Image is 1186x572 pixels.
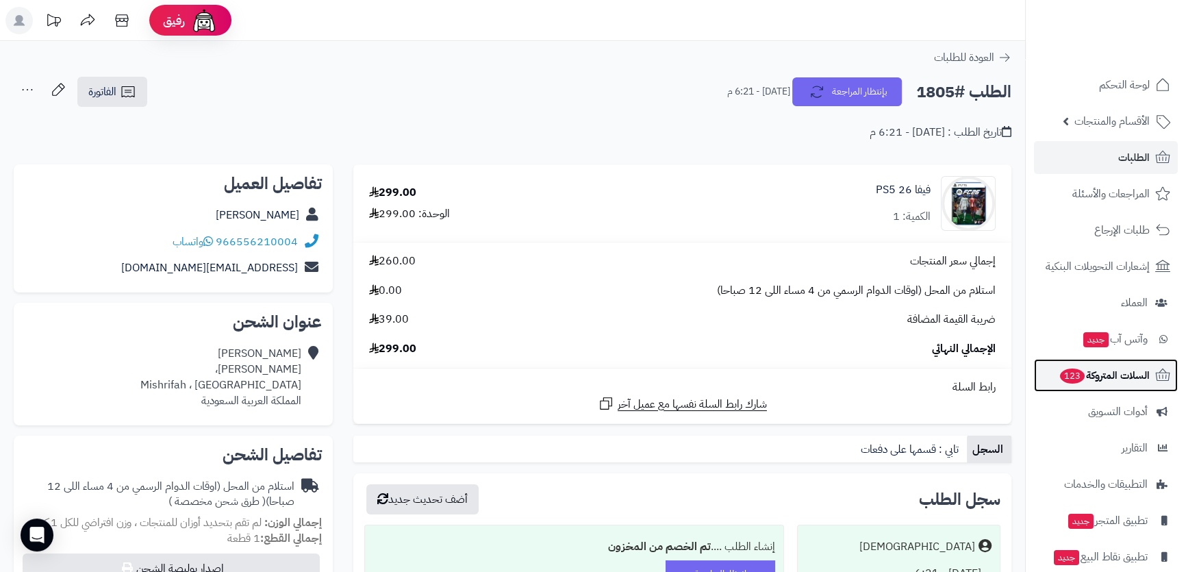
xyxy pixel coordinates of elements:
[1118,148,1150,167] span: الطلبات
[369,283,402,299] span: 0.00
[1034,395,1178,428] a: أدوات التسويق
[870,125,1011,140] div: تاريخ الطلب : [DATE] - 6:21 م
[173,234,213,250] a: واتساب
[1034,286,1178,319] a: العملاء
[140,346,301,408] div: [PERSON_NAME] [PERSON_NAME]، Mishrifah ، [GEOGRAPHIC_DATA] المملكة العربية السعودية
[1064,475,1148,494] span: التطبيقات والخدمات
[792,77,902,106] button: بإنتظار المراجعة
[260,530,322,547] strong: إجمالي القطع:
[934,49,994,66] span: العودة للطلبات
[1054,550,1079,565] span: جديد
[216,207,299,223] a: [PERSON_NAME]
[1060,369,1085,384] span: 123
[227,530,322,547] small: 1 قطعة
[876,182,931,198] a: فيفا 26 PS5
[25,175,322,192] h2: تفاصيل العميل
[25,447,322,463] h2: تفاصيل الشحن
[163,12,185,29] span: رفيق
[967,436,1011,463] a: السجل
[1034,323,1178,356] a: وآتس آبجديد
[369,185,416,201] div: 299.00
[1122,438,1148,458] span: التقارير
[366,484,479,514] button: أضف تحديث جديد
[916,78,1011,106] h2: الطلب #1805
[373,534,775,560] div: إنشاء الطلب ....
[598,395,767,412] a: شارك رابط السلة نفسها مع عميل آخر
[1052,547,1148,567] span: تطبيق نقاط البيع
[919,491,1000,508] h3: سجل الطلب
[855,436,967,463] a: تابي : قسمها على دفعات
[1072,184,1150,203] span: المراجعات والأسئلة
[1121,293,1148,312] span: العملاء
[88,84,116,100] span: الفاتورة
[1067,511,1148,530] span: تطبيق المتجر
[907,312,996,327] span: ضريبة القيمة المضافة
[25,479,294,510] div: استلام من المحل (اوقات الدوام الرسمي من 4 مساء اللى 12 صباحا)
[618,397,767,412] span: شارك رابط السلة نفسها مع عميل آخر
[36,7,71,38] a: تحديثات المنصة
[1034,504,1178,537] a: تطبيق المتجرجديد
[216,234,298,250] a: 966556210004
[1093,37,1173,66] img: logo-2.png
[1088,402,1148,421] span: أدوات التسويق
[369,312,409,327] span: 39.00
[1034,141,1178,174] a: الطلبات
[717,283,996,299] span: استلام من المحل (اوقات الدوام الرسمي من 4 مساء اللى 12 صباحا)
[1034,69,1178,101] a: لوحة التحكم
[1034,214,1178,247] a: طلبات الإرجاع
[608,538,711,555] b: تم الخصم من المخزون
[942,176,995,231] img: 1758139991-0436d3d6-92fc-4326-a61b-643dcd257d81-1000x1000-sH7NkNxHYbpxGhqmP8e8Z633u6W3RWu6Zj1YZjK...
[1099,75,1150,95] span: لوحة التحكم
[77,77,147,107] a: الفاتورة
[1074,112,1150,131] span: الأقسام والمنتجات
[168,493,266,510] span: ( طرق شحن مخصصة )
[359,380,1006,395] div: رابط السلة
[1034,177,1178,210] a: المراجعات والأسئلة
[1046,257,1150,276] span: إشعارات التحويلات البنكية
[369,341,416,357] span: 299.00
[121,260,298,276] a: [EMAIL_ADDRESS][DOMAIN_NAME]
[30,514,262,531] span: لم تقم بتحديد أوزان للمنتجات ، وزن افتراضي للكل 1 كجم
[25,314,322,330] h2: عنوان الشحن
[369,253,416,269] span: 260.00
[1083,332,1109,347] span: جديد
[21,519,53,551] div: Open Intercom Messenger
[1082,329,1148,349] span: وآتس آب
[1094,221,1150,240] span: طلبات الإرجاع
[910,253,996,269] span: إجمالي سعر المنتجات
[1034,359,1178,392] a: السلات المتروكة123
[1034,250,1178,283] a: إشعارات التحويلات البنكية
[369,206,450,222] div: الوحدة: 299.00
[1068,514,1094,529] span: جديد
[190,7,218,34] img: ai-face.png
[934,49,1011,66] a: العودة للطلبات
[1059,366,1150,385] span: السلات المتروكة
[264,514,322,531] strong: إجمالي الوزن:
[893,209,931,225] div: الكمية: 1
[1034,468,1178,501] a: التطبيقات والخدمات
[1034,432,1178,464] a: التقارير
[727,85,790,99] small: [DATE] - 6:21 م
[932,341,996,357] span: الإجمالي النهائي
[859,539,975,555] div: [DEMOGRAPHIC_DATA]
